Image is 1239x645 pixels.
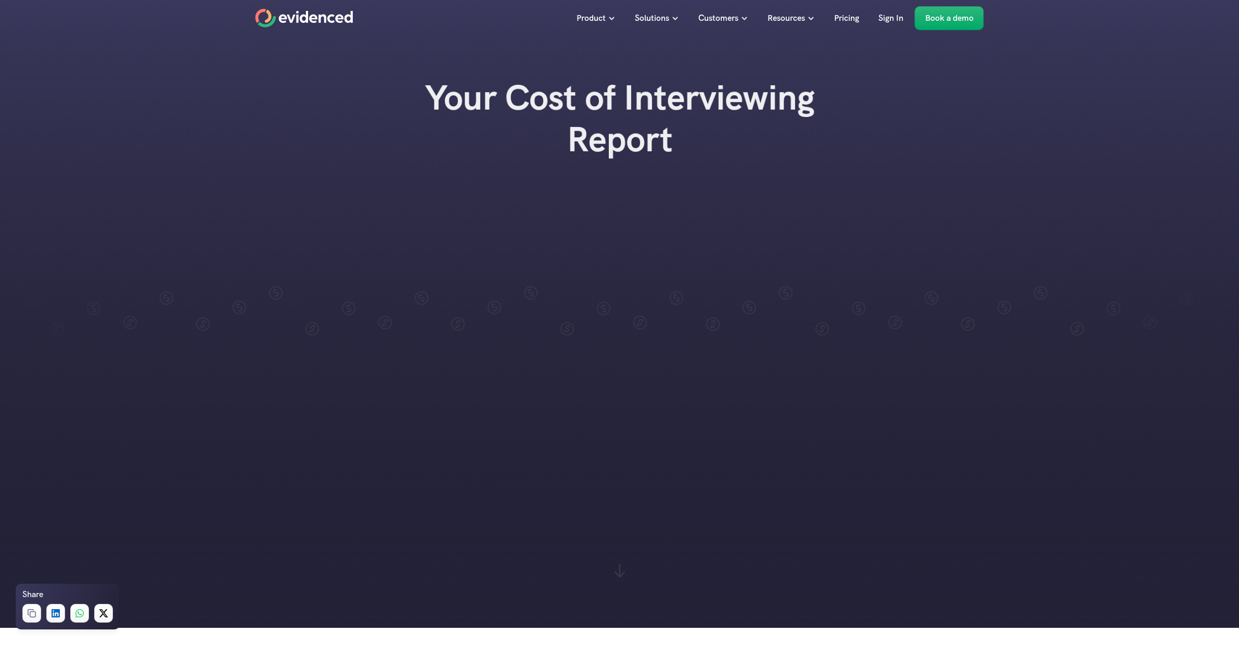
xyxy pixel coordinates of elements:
[768,11,805,25] p: Resources
[486,406,641,429] p: (Cost of lower productivity, missed revenue and increased workload from the vacancy)
[698,11,738,25] p: Customers
[486,263,641,276] p: Time cost of interviewing
[659,275,697,286] span: £501,892
[486,342,641,376] p: (Interviewers and hiring managers not delivering business value as a result of interviewing)
[659,341,705,351] span: £1,097,008
[834,11,859,25] p: Pricing
[871,6,911,30] a: Sign In
[925,11,974,25] p: Book a demo
[659,227,710,238] span: £12,258,522
[486,276,641,299] p: (Salaries and other costs incurred by interviewers and hiring managers)
[635,11,669,25] p: Solutions
[485,469,755,495] p: Get expert advice on how to turn your results into a business case, and save your department thou...
[915,6,984,30] a: Book a demo
[485,456,755,469] p: Need help changing these costs into savings?
[22,588,43,601] h6: Share
[486,393,641,406] p: Cost of vacancies
[486,220,641,246] p: Total annual business cost of your interview process
[421,77,818,160] h1: Your Cost of Interviewing Report
[577,505,649,518] p: Book a consultation
[659,406,710,416] span: £10,659,622
[486,316,641,342] p: Cost of lost productivity & revenue from time spent interviewing
[878,11,903,25] p: Sign In
[577,11,606,25] p: Product
[826,6,867,30] a: Pricing
[256,9,353,28] a: Home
